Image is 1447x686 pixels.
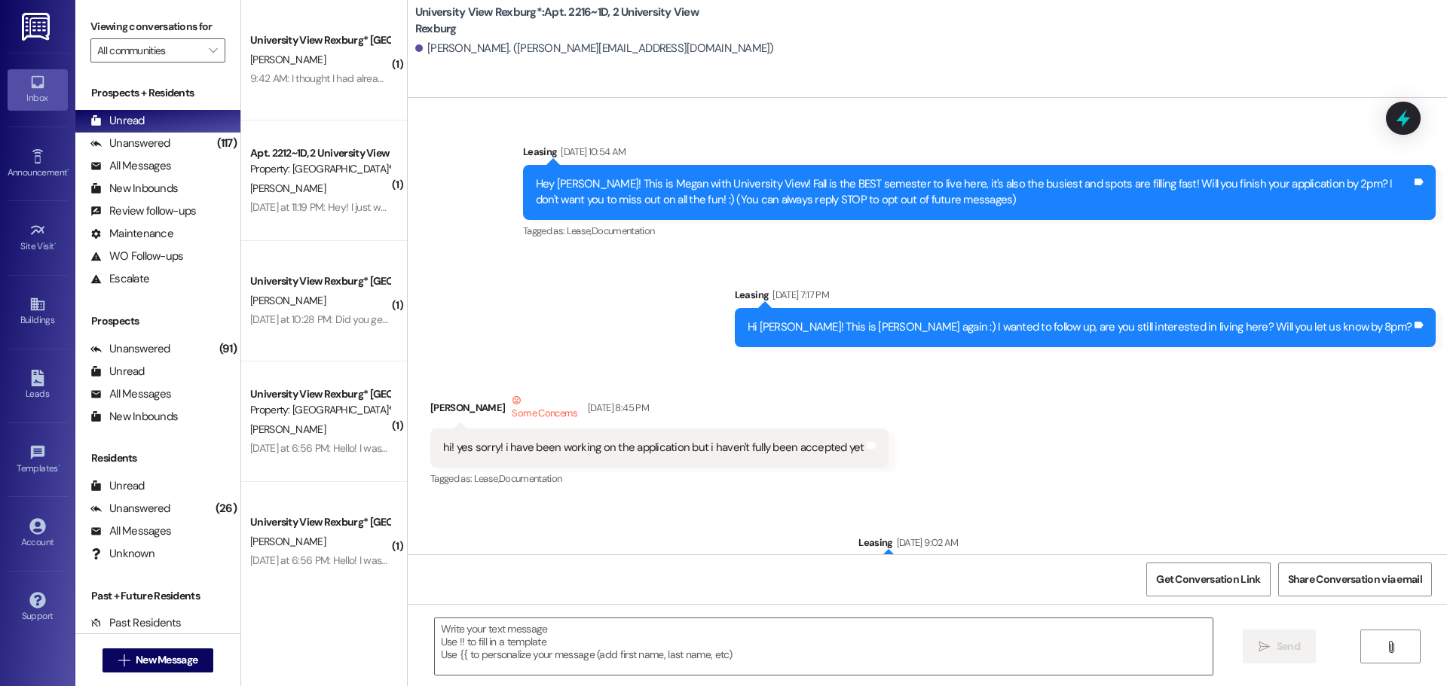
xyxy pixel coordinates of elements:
div: Unanswered [90,341,170,357]
div: (91) [216,337,240,361]
div: Leasing [858,535,1436,556]
div: Unknown [90,546,154,562]
span: Send [1277,639,1300,654]
div: University View Rexburg* [GEOGRAPHIC_DATA] [250,32,390,48]
a: Support [8,587,68,628]
div: Some Concerns [509,392,580,424]
span: Lease , [567,224,592,237]
div: Maintenance [90,226,173,242]
div: Apt. 2212~1D, 2 University View Rexburg [250,145,390,161]
span: Lease , [474,472,499,485]
span: [PERSON_NAME] [250,535,326,548]
span: • [67,165,69,175]
div: WO Follow-ups [90,248,183,264]
button: Share Conversation via email [1278,563,1432,596]
a: Inbox [8,69,68,110]
div: Residents [75,450,240,466]
i:  [1259,641,1270,653]
div: All Messages [90,158,171,174]
img: ResiDesk Logo [22,13,53,41]
div: Past Residents [90,615,182,631]
i:  [118,654,130,666]
a: Templates • [8,440,68,480]
div: [DATE] 10:54 AM [557,144,626,160]
b: University View Rexburg*: Apt. 2216~1D, 2 University View Rexburg [415,5,717,37]
div: Leasing [523,144,1436,165]
a: Buildings [8,291,68,332]
div: Tagged as: [523,220,1436,242]
span: • [58,461,60,471]
div: Hi [PERSON_NAME]! This is [PERSON_NAME] again :) I wanted to follow up, are you still interested ... [748,319,1412,335]
div: (26) [212,497,240,520]
div: Property: [GEOGRAPHIC_DATA]* [250,161,390,177]
div: [DATE] 9:02 AM [893,535,959,550]
div: [PERSON_NAME]. ([PERSON_NAME][EMAIL_ADDRESS][DOMAIN_NAME]) [415,41,774,56]
div: Unread [90,478,145,494]
div: [DATE] 8:45 PM [584,400,649,416]
label: Viewing conversations for [90,15,225,38]
div: hi! yes sorry! i have been working on the application but i haven't fully been accepted yet [443,440,864,456]
div: All Messages [90,386,171,402]
div: Prospects + Residents [75,85,240,101]
div: University View Rexburg* [GEOGRAPHIC_DATA] [250,273,390,289]
div: Unanswered [90,501,170,517]
button: Send [1243,630,1316,663]
div: Tagged as: [430,468,889,489]
input: All communities [97,38,201,63]
span: Documentation [499,472,562,485]
i:  [1385,641,1397,653]
div: Property: [GEOGRAPHIC_DATA]* [250,402,390,418]
div: Unread [90,113,145,129]
span: [PERSON_NAME] [250,53,326,66]
span: New Message [136,652,197,668]
div: Leasing [735,287,1436,308]
div: [DATE] at 10:28 PM: Did you get them? [250,313,415,326]
div: 9:42 AM: I thought I had already signed it? [250,72,433,85]
div: University View Rexburg* [GEOGRAPHIC_DATA] [250,386,390,402]
div: New Inbounds [90,409,178,425]
div: All Messages [90,523,171,539]
span: Share Conversation via email [1288,572,1422,587]
div: Prospects [75,313,240,329]
i:  [209,44,217,56]
a: Account [8,514,68,554]
div: [PERSON_NAME] [430,392,889,429]
div: Past + Future Residents [75,588,240,604]
span: Get Conversation Link [1156,572,1260,587]
div: New Inbounds [90,181,178,197]
div: [DATE] at 11:19 PM: Hey! I just wanted to let you know that a package might come in but it might ... [250,200,1158,214]
div: University View Rexburg* [GEOGRAPHIC_DATA] [250,514,390,530]
div: Hey [PERSON_NAME]! This is Megan with University View! Fall is the BEST semester to live here, it... [536,176,1412,209]
div: Review follow-ups [90,203,196,219]
div: Unread [90,364,145,380]
span: [PERSON_NAME] [250,422,326,436]
button: Get Conversation Link [1146,563,1270,596]
a: Leads [8,365,68,406]
span: • [54,239,57,249]
button: New Message [102,648,214,672]
span: Documentation [592,224,655,237]
span: [PERSON_NAME] [250,294,326,307]
span: [PERSON_NAME] [250,181,326,195]
a: Site Visit • [8,218,68,258]
div: Unanswered [90,136,170,151]
div: [DATE] 7:17 PM [769,287,829,303]
div: (117) [213,132,240,155]
div: Escalate [90,271,149,287]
